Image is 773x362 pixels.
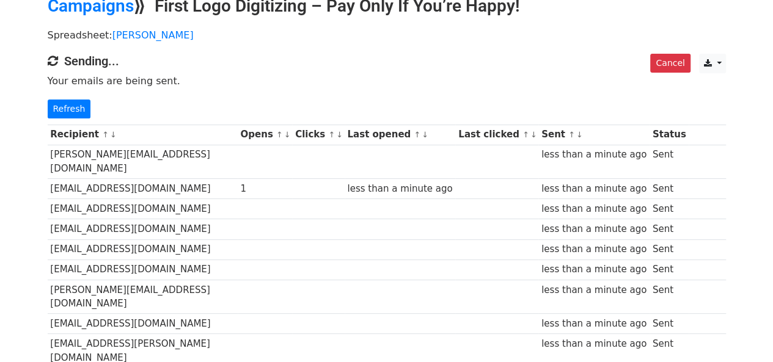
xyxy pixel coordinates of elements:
a: ↓ [110,130,117,139]
th: Clicks [292,125,344,145]
td: Sent [650,199,689,219]
a: ↓ [284,130,291,139]
div: less than a minute ago [541,337,647,351]
div: less than a minute ago [541,242,647,256]
th: Last clicked [455,125,538,145]
td: Sent [650,239,689,259]
td: Sent [650,145,689,179]
div: less than a minute ago [541,283,647,297]
a: ↓ [530,130,537,139]
a: Cancel [650,54,690,73]
a: Refresh [48,100,91,118]
div: less than a minute ago [541,148,647,162]
td: Sent [650,280,689,314]
a: ↑ [102,130,109,139]
th: Last opened [345,125,456,145]
a: ↑ [522,130,529,139]
a: [PERSON_NAME] [112,29,194,41]
td: [EMAIL_ADDRESS][DOMAIN_NAME] [48,179,238,199]
td: [EMAIL_ADDRESS][DOMAIN_NAME] [48,219,238,239]
iframe: Chat Widget [712,303,773,362]
div: less than a minute ago [541,262,647,277]
th: Recipient [48,125,238,145]
a: ↓ [336,130,343,139]
a: ↓ [422,130,428,139]
a: ↑ [328,130,335,139]
p: Your emails are being sent. [48,74,726,87]
a: ↑ [276,130,283,139]
td: [EMAIL_ADDRESS][DOMAIN_NAME] [48,314,238,334]
td: Sent [650,219,689,239]
th: Sent [538,125,650,145]
div: less than a minute ago [541,222,647,236]
th: Opens [238,125,293,145]
td: [EMAIL_ADDRESS][DOMAIN_NAME] [48,239,238,259]
td: Sent [650,179,689,199]
a: ↓ [576,130,583,139]
td: [PERSON_NAME][EMAIL_ADDRESS][DOMAIN_NAME] [48,280,238,314]
div: less than a minute ago [541,182,647,196]
td: [EMAIL_ADDRESS][DOMAIN_NAME] [48,199,238,219]
td: [EMAIL_ADDRESS][DOMAIN_NAME] [48,259,238,280]
a: ↑ [414,130,420,139]
td: Sent [650,259,689,280]
h4: Sending... [48,54,726,68]
a: ↑ [568,130,575,139]
div: less than a minute ago [541,317,647,331]
td: [PERSON_NAME][EMAIL_ADDRESS][DOMAIN_NAME] [48,145,238,179]
div: less than a minute ago [541,202,647,216]
p: Spreadsheet: [48,29,726,42]
div: 1 [240,182,289,196]
th: Status [650,125,689,145]
td: Sent [650,314,689,334]
div: less than a minute ago [347,182,452,196]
